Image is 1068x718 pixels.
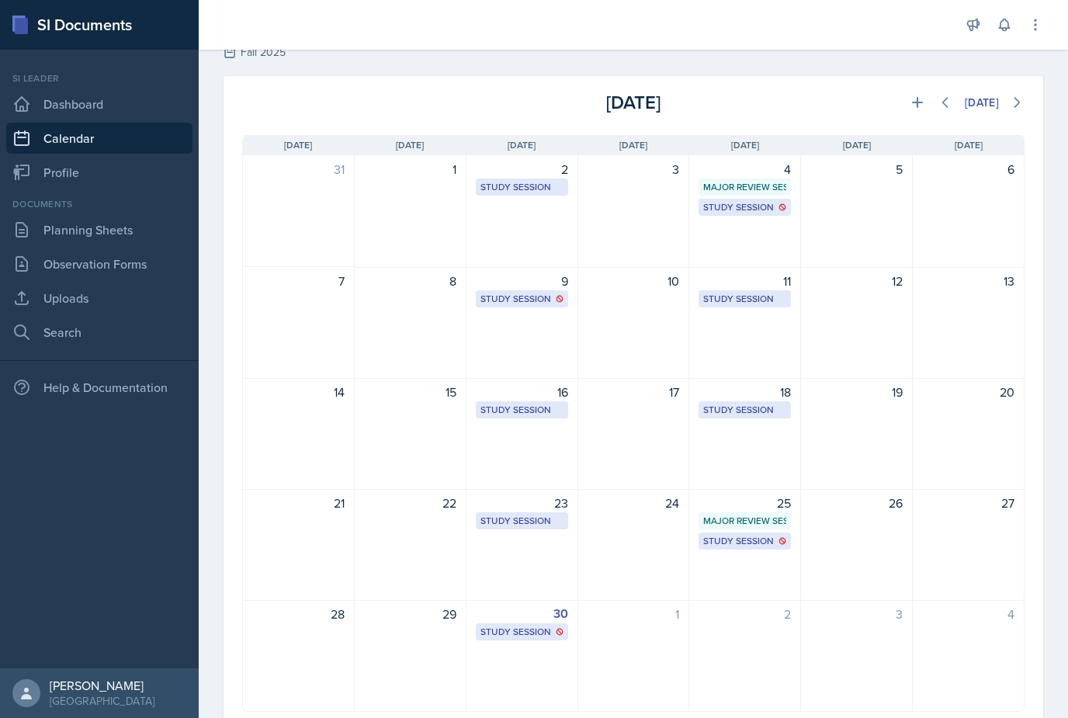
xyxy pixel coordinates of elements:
[699,160,791,179] div: 4
[588,494,680,512] div: 24
[396,138,424,152] span: [DATE]
[703,292,786,306] div: Study Session
[476,272,568,290] div: 9
[810,272,903,290] div: 12
[955,138,983,152] span: [DATE]
[810,605,903,623] div: 3
[6,197,192,211] div: Documents
[699,605,791,623] div: 2
[703,534,786,548] div: Study Session
[50,693,154,709] div: [GEOGRAPHIC_DATA]
[364,160,456,179] div: 1
[955,89,1009,116] button: [DATE]
[588,605,680,623] div: 1
[252,383,345,401] div: 14
[965,96,999,109] div: [DATE]
[6,214,192,245] a: Planning Sheets
[6,71,192,85] div: Si leader
[699,272,791,290] div: 11
[476,605,568,623] div: 30
[703,514,786,528] div: Major Review Session
[922,605,1014,623] div: 4
[224,44,1043,61] div: Fall 2025
[922,272,1014,290] div: 13
[480,625,563,639] div: Study Session
[364,383,456,401] div: 15
[6,123,192,154] a: Calendar
[703,180,786,194] div: Major Review Session
[50,678,154,693] div: [PERSON_NAME]
[699,383,791,401] div: 18
[252,494,345,512] div: 21
[588,160,680,179] div: 3
[922,494,1014,512] div: 27
[703,403,786,417] div: Study Session
[6,157,192,188] a: Profile
[810,383,903,401] div: 19
[588,383,680,401] div: 17
[588,272,680,290] div: 10
[480,403,563,417] div: Study Session
[703,200,786,214] div: Study Session
[476,494,568,512] div: 23
[480,180,563,194] div: Study Session
[364,494,456,512] div: 22
[480,292,563,306] div: Study Session
[810,494,903,512] div: 26
[6,248,192,279] a: Observation Forms
[922,383,1014,401] div: 20
[810,160,903,179] div: 5
[619,138,647,152] span: [DATE]
[364,605,456,623] div: 29
[6,317,192,348] a: Search
[480,514,563,528] div: Study Session
[476,383,568,401] div: 16
[252,272,345,290] div: 7
[922,160,1014,179] div: 6
[476,160,568,179] div: 2
[6,372,192,403] div: Help & Documentation
[364,272,456,290] div: 8
[252,605,345,623] div: 28
[843,138,871,152] span: [DATE]
[503,88,764,116] div: [DATE]
[252,160,345,179] div: 31
[284,138,312,152] span: [DATE]
[699,494,791,512] div: 25
[508,138,536,152] span: [DATE]
[6,88,192,120] a: Dashboard
[731,138,759,152] span: [DATE]
[6,283,192,314] a: Uploads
